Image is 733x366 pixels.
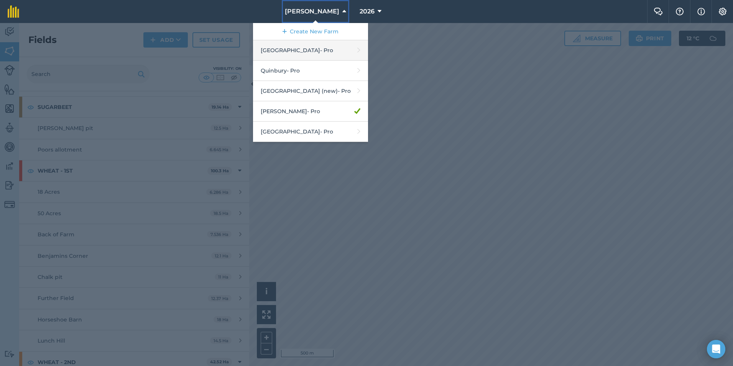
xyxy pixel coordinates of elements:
[718,8,727,15] img: A cog icon
[697,7,705,16] img: svg+xml;base64,PHN2ZyB4bWxucz0iaHR0cDovL3d3dy53My5vcmcvMjAwMC9zdmciIHdpZHRoPSIxNyIgaGVpZ2h0PSIxNy...
[253,40,368,61] a: [GEOGRAPHIC_DATA]- Pro
[675,8,684,15] img: A question mark icon
[253,122,368,142] a: [GEOGRAPHIC_DATA]- Pro
[253,61,368,81] a: Quinbury- Pro
[8,5,19,18] img: fieldmargin Logo
[253,81,368,101] a: [GEOGRAPHIC_DATA] (new)- Pro
[253,101,368,122] a: [PERSON_NAME]- Pro
[654,8,663,15] img: Two speech bubbles overlapping with the left bubble in the forefront
[707,340,725,358] div: Open Intercom Messenger
[253,23,368,40] a: Create New Farm
[360,7,375,16] span: 2026
[285,7,339,16] span: [PERSON_NAME]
